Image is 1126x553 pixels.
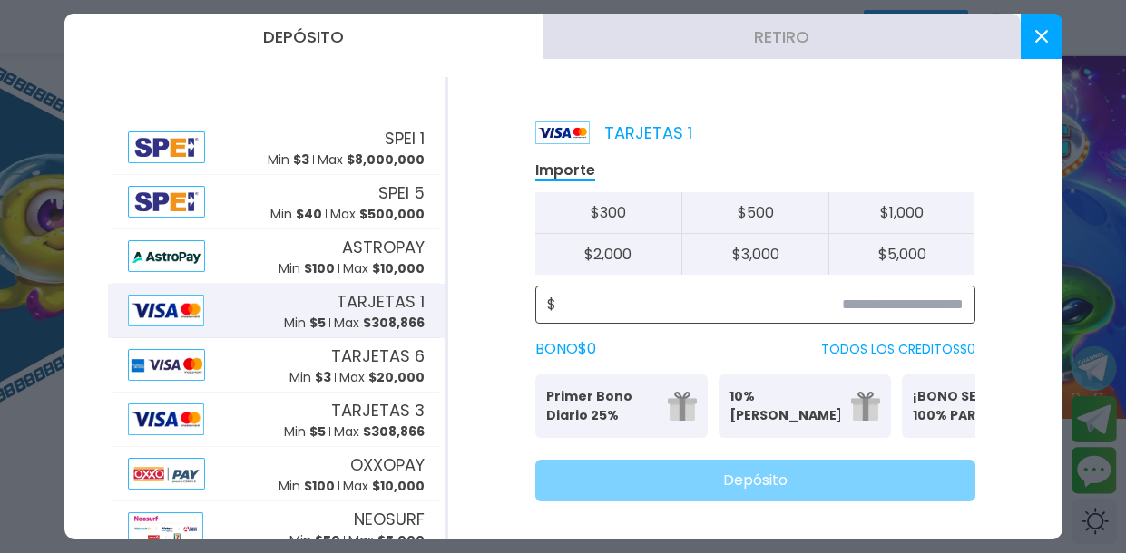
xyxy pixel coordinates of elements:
span: $ 40 [296,205,322,223]
span: $ [547,294,556,315]
button: $300 [535,192,682,234]
span: $ 20,000 [368,368,425,386]
span: SPEI 1 [385,126,425,150]
p: Min [289,368,331,387]
img: Alipay [128,131,206,163]
p: Min [268,150,309,170]
p: Max [334,314,425,333]
span: SPEI 5 [378,180,425,205]
p: Max [339,368,425,387]
p: Min [279,259,335,278]
button: AlipayOXXOPAYMin $100Max $10,000 [108,447,445,501]
img: Alipay [128,295,204,326]
button: $5,000 [828,234,975,275]
p: 10% [PERSON_NAME] [729,387,840,425]
button: Depósito [64,14,543,59]
span: $ 5 [309,422,326,441]
span: TARJETAS 6 [331,344,425,368]
p: Max [343,477,425,496]
button: 10% [PERSON_NAME] [719,374,891,438]
p: TODOS LOS CREDITOS $ 0 [821,340,975,359]
p: Min [279,477,335,496]
span: ASTROPAY [342,235,425,259]
button: AlipayASTROPAYMin $100Max $10,000 [108,229,445,284]
p: Min [289,531,340,550]
p: Max [318,150,425,170]
span: TARJETAS 3 [331,398,425,422]
span: NEOSURF [354,507,425,531]
button: Depósito [535,460,975,501]
span: $ 100 [304,477,335,495]
button: Primer Bono Diario 25% [535,374,708,438]
img: gift [668,392,697,421]
p: Max [343,259,425,278]
span: $ 5 [309,314,326,332]
p: Min [284,422,326,441]
img: Platform Logo [535,121,590,144]
span: $ 3 [293,150,309,169]
span: $ 50 [315,531,340,549]
img: Alipay [128,186,206,218]
button: AlipaySPEI 5Min $40Max $500,000 [108,175,445,229]
p: Max [330,205,425,224]
span: $ 10,000 [372,477,425,495]
button: AlipayTARJETAS 6Min $3Max $20,000 [108,338,445,393]
span: $ 500,000 [359,205,425,223]
span: $ 100 [304,259,335,277]
img: Alipay [128,403,204,435]
img: Alipay [128,512,203,544]
button: AlipayTARJETAS 1Min $5Max $308,866 [108,284,445,338]
button: AlipaySPEI 1Min $3Max $8,000,000 [108,121,445,175]
span: OXXOPAY [350,452,425,477]
img: gift [851,392,880,421]
span: TARJETAS 1 [337,289,425,314]
p: Max [348,531,425,550]
p: TARJETAS 1 [535,121,692,145]
img: Alipay [128,240,206,272]
button: ¡BONO SEMANAL 100% PARA DEPORTES! [902,374,1074,438]
button: $3,000 [681,234,828,275]
span: $ 308,866 [363,314,425,332]
button: Retiro [543,14,1021,59]
label: BONO $ 0 [535,338,596,360]
span: $ 10,000 [372,259,425,277]
button: $500 [681,192,828,234]
p: Min [284,314,326,333]
p: ¡BONO SEMANAL 100% PARA DEPORTES! [913,387,1023,425]
span: $ 308,866 [363,422,425,441]
img: Alipay [128,458,206,490]
p: Importe [535,160,595,181]
span: $ 8,000,000 [347,150,425,169]
span: $ 3 [315,368,331,386]
p: Max [334,422,425,441]
button: AlipayTARJETAS 3Min $5Max $308,866 [108,393,445,447]
p: Min [270,205,322,224]
p: Primer Bono Diario 25% [546,387,657,425]
button: $1,000 [828,192,975,234]
button: $2,000 [535,234,682,275]
img: Alipay [128,349,206,381]
span: $ 5,000 [377,531,425,549]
